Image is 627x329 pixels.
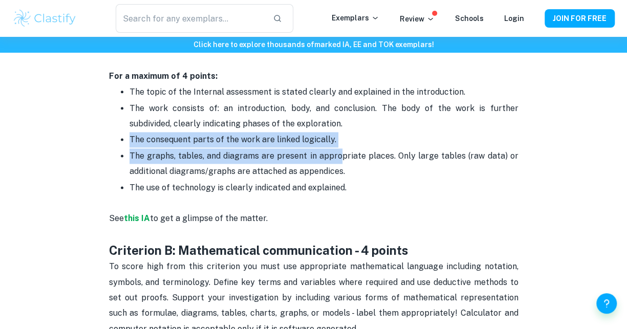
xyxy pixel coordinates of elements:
[12,8,77,29] img: Clastify logo
[596,293,617,314] button: Help and Feedback
[109,243,408,257] strong: Criterion B: Mathematical communication - 4 points
[129,103,521,128] span: The work consists of: an introduction, body, and conclusion. The body of the work is further subd...
[545,9,615,28] button: JOIN FOR FREE
[150,213,268,223] span: to get a glimpse of the matter.
[504,14,524,23] a: Login
[129,183,347,192] span: The use of technology is clearly indicated and explained.
[129,87,465,97] span: The topic of the Internal assessment is stated clearly and explained in the introduction.
[109,213,124,223] span: See
[2,39,625,50] h6: Click here to explore thousands of marked IA, EE and TOK exemplars !
[109,71,218,81] strong: For a maximum of 4 points:
[332,12,379,24] p: Exemplars
[116,4,265,33] input: Search for any exemplars...
[129,151,521,176] span: The graphs, tables, and diagrams are present in appropriate places. Only large tables (raw data) ...
[455,14,484,23] a: Schools
[400,13,435,25] p: Review
[129,135,336,144] span: The consequent parts of the work are linked logically.
[124,213,150,223] a: this IA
